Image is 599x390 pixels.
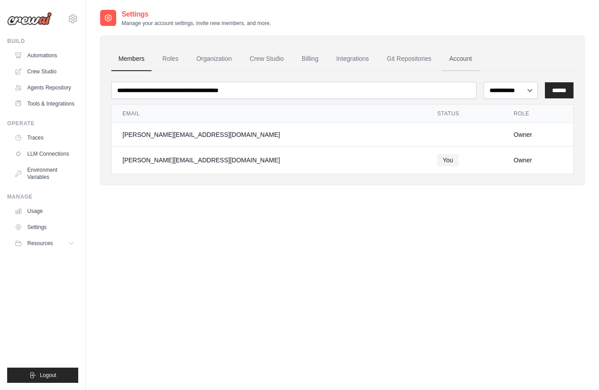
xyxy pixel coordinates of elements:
span: Logout [40,372,56,379]
a: Automations [11,48,78,63]
div: [PERSON_NAME][EMAIL_ADDRESS][DOMAIN_NAME] [122,130,416,139]
a: LLM Connections [11,147,78,161]
div: Owner [514,156,562,165]
th: Role [503,105,573,123]
a: Settings [11,220,78,234]
a: Crew Studio [11,64,78,79]
a: Members [111,47,152,71]
a: Agents Repository [11,81,78,95]
button: Logout [7,368,78,383]
a: Usage [11,204,78,218]
p: Manage your account settings, invite new members, and more. [122,20,271,27]
span: You [437,154,459,166]
button: Resources [11,236,78,250]
div: Operate [7,120,78,127]
div: Build [7,38,78,45]
a: Environment Variables [11,163,78,184]
h2: Settings [122,9,271,20]
a: Organization [189,47,239,71]
a: Roles [155,47,186,71]
span: Resources [27,240,53,247]
a: Account [442,47,479,71]
a: Tools & Integrations [11,97,78,111]
div: Owner [514,130,562,139]
a: Git Repositories [380,47,439,71]
th: Email [112,105,426,123]
div: [PERSON_NAME][EMAIL_ADDRESS][DOMAIN_NAME] [122,156,416,165]
a: Integrations [329,47,376,71]
div: Manage [7,193,78,200]
th: Status [426,105,503,123]
a: Traces [11,131,78,145]
a: Billing [295,47,325,71]
a: Crew Studio [243,47,291,71]
img: Logo [7,12,52,25]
